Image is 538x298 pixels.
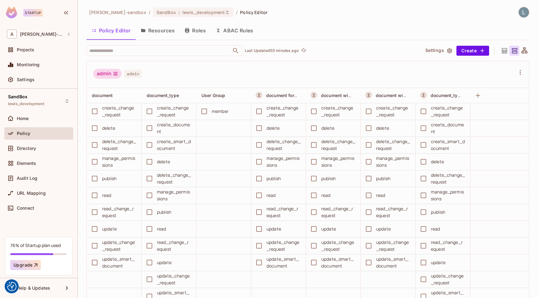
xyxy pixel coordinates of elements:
div: create_change_request [431,105,465,118]
div: update_change_request [102,239,136,253]
span: SandBox [8,94,27,99]
span: document with id global [376,92,427,98]
div: read_change_request [431,239,465,253]
button: Settings [423,46,454,56]
div: delete [321,125,334,132]
button: Create [456,46,489,56]
div: update_change_request [376,239,410,253]
button: Policy Editor [87,23,136,38]
div: delete [157,158,170,165]
button: A Resource Set is a dynamically conditioned resource, defined by real-time criteria. [310,92,317,99]
div: update_smart_document [267,256,301,269]
div: create_change_request [102,105,136,118]
div: read_change_request [157,239,191,253]
button: Upgrade [10,260,41,270]
div: update_smart_document [376,256,410,269]
div: member [212,108,229,115]
div: update [157,259,172,266]
span: URL Mapping [17,191,46,196]
img: Revisit consent button [7,282,17,291]
div: update [102,226,117,232]
div: delete [376,125,389,132]
div: publish [102,175,116,182]
div: delete_change_request [157,172,191,185]
span: document_type [147,93,179,98]
span: Help & Updates [17,286,50,291]
div: update [376,226,391,232]
button: A Resource Set is a dynamically conditioned resource, defined by real-time criteria. [365,92,372,99]
span: lewis_development [8,101,45,106]
div: manage_permissions [157,189,191,202]
div: delete_change_request [267,138,301,152]
div: update_smart_document [321,256,356,269]
div: create_change_request [157,105,191,118]
div: update_change_request [431,272,465,286]
span: refresh [301,48,306,54]
span: User Group [201,93,225,98]
span: lewis_development [182,9,225,15]
span: Policy Editor [240,9,267,15]
span: SandBox [157,9,176,15]
button: refresh [300,47,308,54]
div: update [431,259,446,266]
div: publish [267,175,281,182]
span: Monitoring [17,62,40,67]
div: read [267,192,276,199]
li: / [236,9,238,15]
span: document with documentTypeId 08a7b643-272f-460e-89fb-dba8b8848c48 [321,92,485,98]
div: update_smart_document [102,256,136,269]
div: delete_change_request [376,138,410,152]
div: delete_change_request [102,138,136,152]
div: Startup [23,9,43,16]
span: Projects [17,47,34,52]
button: A Resource Set is a dynamically conditioned resource, defined by real-time criteria. [420,92,427,99]
span: Directory [17,146,36,151]
span: Settings [17,77,35,82]
span: Elements [17,161,36,166]
span: Workspace: alex-trustflight-sandbox [20,32,64,37]
div: delete [267,125,280,132]
div: create_smart_document [431,138,465,152]
div: publish [157,209,171,216]
span: Click to refresh data [299,47,308,54]
span: the active workspace [89,9,146,15]
img: SReyMgAAAABJRU5ErkJggg== [6,7,17,18]
span: A [7,30,17,39]
div: update [267,226,281,232]
div: delete_change_request [431,172,465,185]
div: read_change_request [376,205,410,219]
button: ABAC Rules [211,23,258,38]
span: Audit Log [17,176,37,181]
div: create_change_request [321,105,356,118]
span: document [92,93,113,98]
div: manage_permissions [267,155,301,169]
button: Consent Preferences [7,282,17,291]
span: Home [17,116,29,121]
div: read [102,192,111,199]
div: publish [376,175,390,182]
div: delete [102,125,115,132]
div: delete [431,158,444,165]
div: create_change_request [376,105,410,118]
div: manage_permissions [102,155,136,169]
img: Lewis Youl [519,7,529,17]
button: A Resource Set is a dynamically conditioned resource, defined by real-time criteria. [256,92,262,99]
div: admin [93,69,122,79]
div: read [376,192,385,199]
div: create_document [157,121,191,135]
li: / [149,9,150,15]
div: read [157,226,166,232]
div: update_change_request [157,272,191,286]
span: Policy [17,131,30,136]
div: read [431,226,440,232]
p: Last Updated 50 minutes ago [245,48,299,53]
div: update [321,226,336,232]
div: create_document [431,121,465,135]
div: publish [321,175,336,182]
div: create_change_request [267,105,301,118]
div: manage_permissions [431,189,465,202]
button: Roles [180,23,211,38]
div: update_change_request [267,239,301,253]
div: delete_change_request [321,138,356,152]
div: manage_permissions [321,155,356,169]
